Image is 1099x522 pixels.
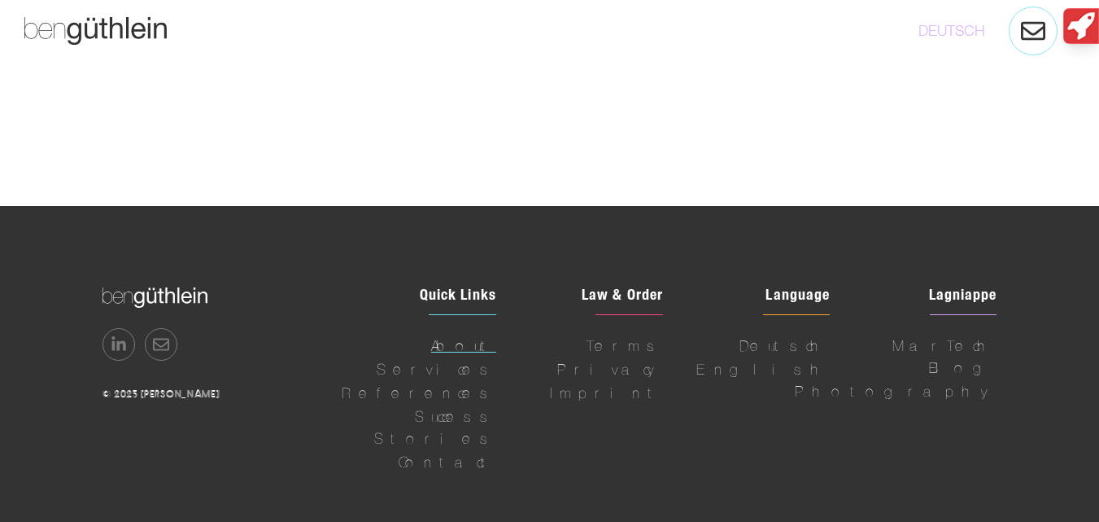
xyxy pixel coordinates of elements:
[399,451,496,473] span: Contact
[529,382,663,404] a: Imprint
[362,358,496,380] a: Services
[102,389,313,398] div: © 2025 [PERSON_NAME]
[377,358,496,380] span: Services
[550,382,663,404] span: Imprint
[795,380,997,402] span: Photography
[362,335,496,357] a: About
[696,335,830,357] a: Deutsch
[696,287,830,302] p: Language
[862,380,997,402] a: Photography
[529,287,663,302] p: Law & Order
[557,358,663,380] span: Privacy
[529,358,663,380] a: Privacy
[362,451,496,473] a: Contact
[342,382,496,404] span: References
[362,382,496,404] a: References
[431,335,496,357] span: About
[362,287,496,302] p: Quick Links
[862,335,997,379] a: MarTech Blog
[918,22,985,39] a: DEUTSCH
[696,358,830,380] a: English
[529,335,663,357] a: Terms
[862,287,997,302] p: Lagniappe
[362,406,496,450] a: Success Stories
[587,335,663,357] span: Terms
[739,335,830,357] span: Deutsch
